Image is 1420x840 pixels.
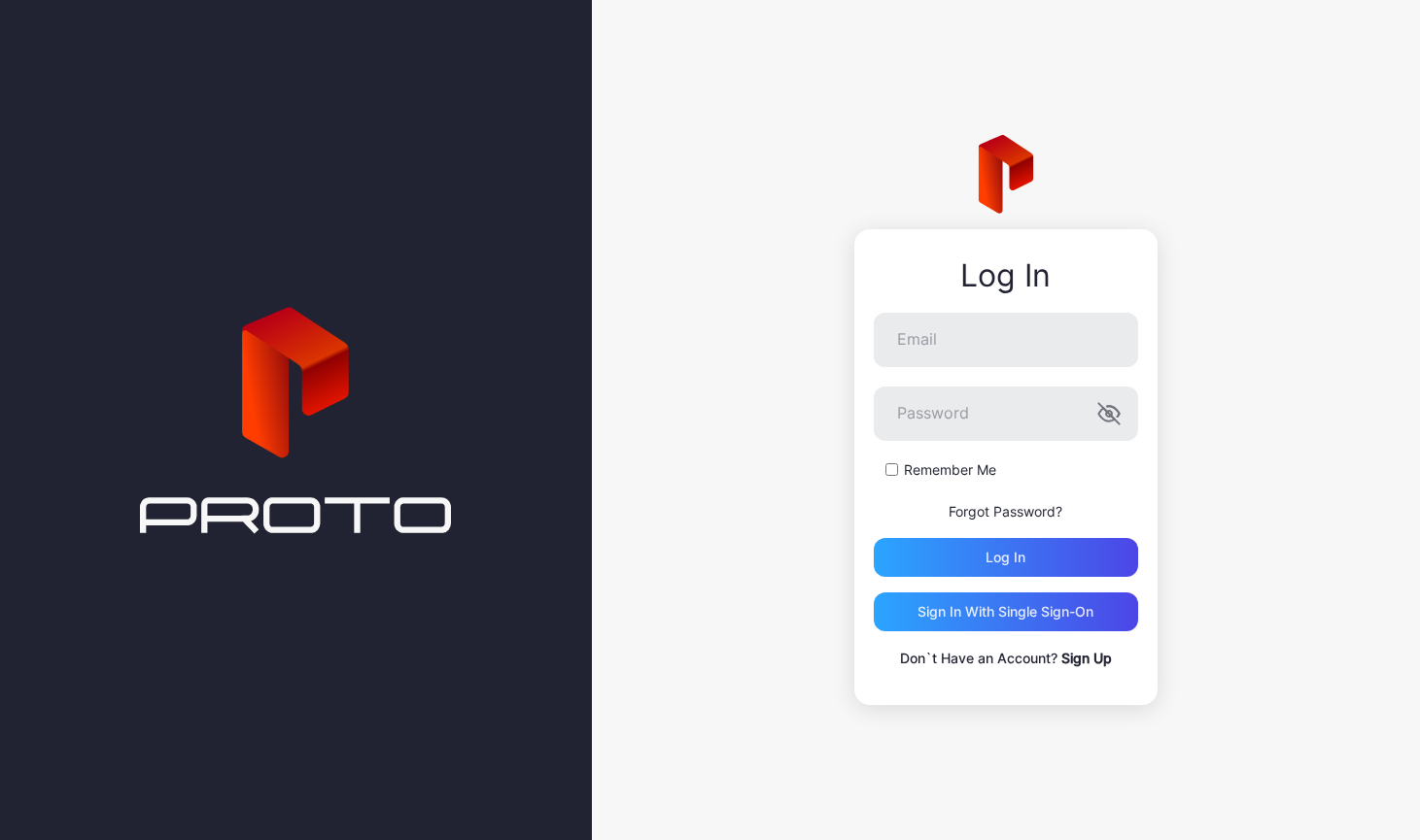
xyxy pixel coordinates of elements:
div: Log In [874,258,1138,293]
a: Sign Up [1061,650,1112,666]
button: Log in [874,538,1138,577]
input: Email [874,313,1138,367]
div: Sign in With Single Sign-On [918,604,1093,620]
input: Password [874,386,1138,441]
button: Sign in With Single Sign-On [874,592,1138,631]
button: Password [1097,402,1121,425]
div: Log in [986,550,1025,565]
a: Forgot Password? [949,503,1062,520]
p: Don`t Have an Account? [874,647,1138,670]
label: Remember Me [904,460,996,480]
